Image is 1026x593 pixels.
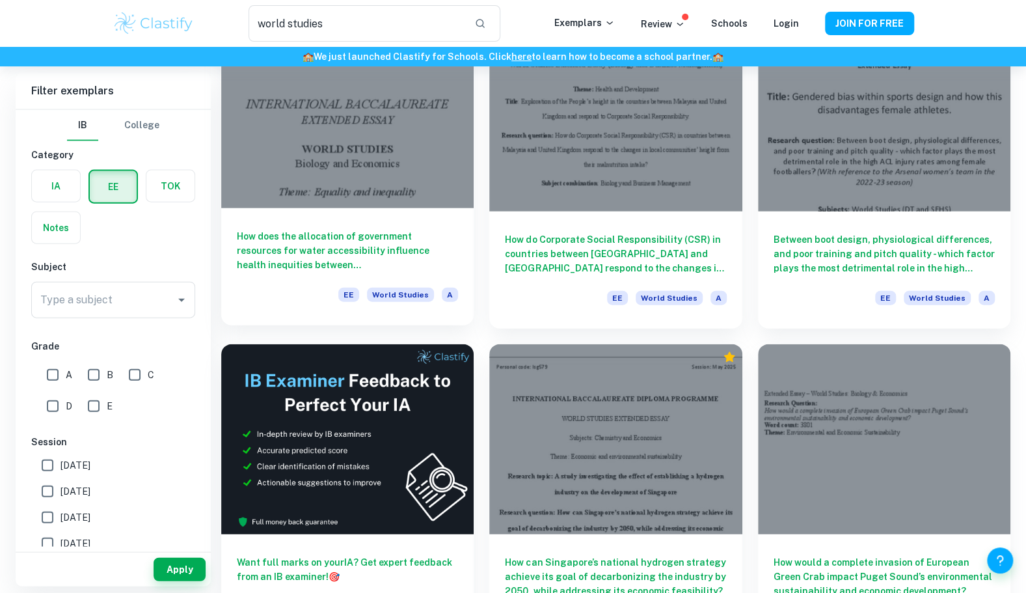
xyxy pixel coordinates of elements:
[774,18,799,29] a: Login
[237,229,458,272] h6: How does the allocation of government resources for water accessibility influence health inequiti...
[61,458,90,473] span: [DATE]
[113,10,195,36] img: Clastify logo
[16,73,211,109] h6: Filter exemplars
[107,399,113,413] span: E
[987,547,1013,573] button: Help and Feedback
[3,49,1023,64] h6: We just launched Clastify for Schools. Click to learn how to become a school partner.
[712,51,723,62] span: 🏫
[303,51,314,62] span: 🏫
[67,110,98,141] button: IB
[607,291,628,305] span: EE
[32,171,80,202] button: IA
[31,148,195,162] h6: Category
[442,288,458,302] span: A
[489,22,742,329] a: How do Corporate Social Responsibility (CSR) in countries between [GEOGRAPHIC_DATA] and [GEOGRAPH...
[367,288,434,302] span: World Studies
[31,339,195,353] h6: Grade
[711,18,748,29] a: Schools
[825,12,914,35] button: JOIN FOR FREE
[221,22,474,329] a: How does the allocation of government resources for water accessibility influence health inequiti...
[61,510,90,525] span: [DATE]
[32,212,80,243] button: Notes
[172,291,191,309] button: Open
[758,22,1010,329] a: Between boot design, physiological differences, and poor training and pitch quality - which facto...
[66,399,72,413] span: D
[710,291,727,305] span: A
[67,110,159,141] div: Filter type choice
[146,171,195,202] button: TOK
[723,351,736,364] div: Premium
[237,555,458,584] h6: Want full marks on your IA ? Get expert feedback from an IB examiner!
[875,291,896,305] span: EE
[124,110,159,141] button: College
[61,484,90,499] span: [DATE]
[329,572,340,582] span: 🎯
[249,5,463,42] input: Search for any exemplars...
[904,291,971,305] span: World Studies
[31,435,195,449] h6: Session
[221,344,474,534] img: Thumbnail
[505,232,726,275] h6: How do Corporate Social Responsibility (CSR) in countries between [GEOGRAPHIC_DATA] and [GEOGRAPH...
[90,171,137,202] button: EE
[774,232,995,275] h6: Between boot design, physiological differences, and poor training and pitch quality - which facto...
[554,16,615,30] p: Exemplars
[154,558,206,581] button: Apply
[636,291,703,305] span: World Studies
[511,51,532,62] a: here
[31,260,195,274] h6: Subject
[338,288,359,302] span: EE
[61,536,90,551] span: [DATE]
[107,368,113,382] span: B
[148,368,154,382] span: C
[641,17,685,31] p: Review
[66,368,72,382] span: A
[979,291,995,305] span: A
